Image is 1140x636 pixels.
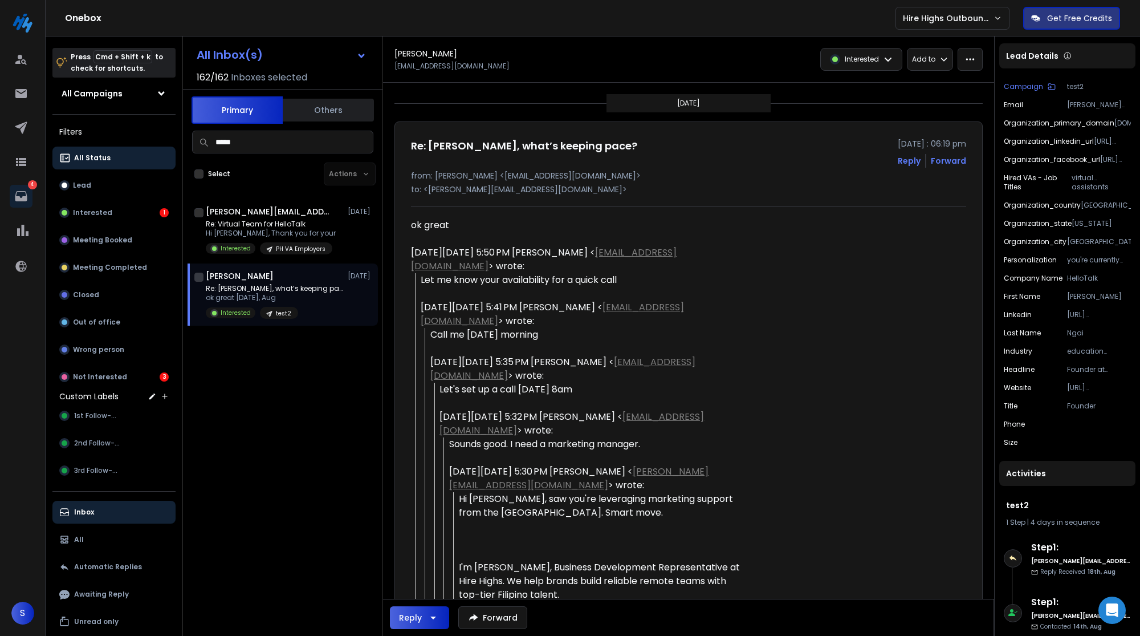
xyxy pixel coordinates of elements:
p: First Name [1004,292,1040,301]
button: Closed [52,283,176,306]
h1: [PERSON_NAME][EMAIL_ADDRESS][DOMAIN_NAME] +1 [206,206,331,217]
p: Interested [845,55,879,64]
p: Reply Received [1040,568,1115,576]
div: Forward [931,155,966,167]
h6: Step 1 : [1031,596,1131,609]
button: 3rd Follow-up [52,459,176,482]
p: All Status [74,153,111,163]
div: [DATE][DATE] 5:30 PM [PERSON_NAME] < > wrote: [449,465,744,492]
p: Closed [73,290,99,299]
h1: Onebox [65,11,895,25]
div: Reply [399,612,422,623]
p: [URL][DOMAIN_NAME] [1067,383,1131,392]
span: 3rd Follow-up [74,466,121,475]
h1: [PERSON_NAME] [394,48,457,59]
p: [URL][DOMAIN_NAME] [1094,137,1131,146]
p: organization_primary_domain [1004,119,1114,128]
button: Reply [390,606,449,629]
button: Reply [898,155,921,167]
div: ok great [411,218,744,232]
p: organization_country [1004,201,1081,210]
button: All Inbox(s) [188,43,376,66]
div: [DATE][DATE] 5:35 PM [PERSON_NAME] < > wrote: [430,355,744,383]
p: ok great [DATE], Aug [206,293,343,302]
button: Meeting Booked [52,229,176,252]
div: Call me [DATE] morning [430,328,744,342]
p: Founder [1067,402,1131,411]
span: 162 / 162 [197,71,229,84]
p: Inbox [74,508,94,517]
p: [PERSON_NAME][EMAIL_ADDRESS][DOMAIN_NAME] [1067,100,1131,110]
p: linkedin [1004,310,1032,319]
a: [EMAIL_ADDRESS][DOMAIN_NAME] [430,355,695,382]
button: All Status [52,147,176,169]
p: Out of office [73,318,120,327]
p: you're currently employing virtual assistants from the [GEOGRAPHIC_DATA]. [1067,256,1131,265]
a: [EMAIL_ADDRESS][DOMAIN_NAME] [411,246,677,273]
p: headline [1004,365,1035,374]
a: [PERSON_NAME][EMAIL_ADDRESS][DOMAIN_NAME] [449,465,709,492]
button: Inbox [52,501,176,524]
p: test2 [276,309,291,318]
p: HelloTalk [1067,274,1131,283]
div: 1 [160,208,169,217]
h3: Custom Labels [59,391,119,402]
a: [EMAIL_ADDRESS][DOMAIN_NAME] [421,301,684,327]
p: title [1004,402,1017,411]
button: Lead [52,174,176,197]
p: Interested [221,309,251,317]
a: 4 [10,185,32,208]
p: [DOMAIN_NAME] [1114,119,1131,128]
button: Not Interested3 [52,366,176,388]
h6: [PERSON_NAME][EMAIL_ADDRESS][DOMAIN_NAME] [1031,557,1131,565]
p: Lead Details [1006,50,1058,62]
p: Meeting Completed [73,263,147,272]
p: organization_facebook_url [1004,155,1100,164]
button: Unread only [52,610,176,633]
p: organization_state [1004,219,1072,228]
button: Meeting Completed [52,256,176,279]
p: [GEOGRAPHIC_DATA] [1081,201,1131,210]
p: Phone [1004,420,1025,429]
h1: [PERSON_NAME] [206,270,274,282]
span: 2nd Follow-up [74,439,123,448]
button: Primary [192,96,283,124]
p: test2 [1067,82,1131,91]
button: 2nd Follow-up [52,432,176,455]
h3: Inboxes selected [231,71,307,84]
div: Sounds good. I need a marketing manager. [449,437,744,451]
h1: Re: [PERSON_NAME], what’s keeping pace? [411,138,637,154]
p: [URL][DOMAIN_NAME][PERSON_NAME] [1067,310,1131,319]
span: 18th, Aug [1088,568,1115,576]
button: Wrong person [52,338,176,361]
p: Unread only [74,617,119,626]
p: Automatic Replies [74,562,142,572]
button: S [11,602,34,625]
span: 4 days in sequence [1031,517,1100,527]
div: Activities [999,461,1135,486]
p: Meeting Booked [73,236,132,245]
p: Wrong person [73,345,124,354]
p: Not Interested [73,372,127,382]
p: Awaiting Reply [74,590,129,599]
p: [URL][DOMAIN_NAME] [1100,155,1131,164]
a: [EMAIL_ADDRESS][DOMAIN_NAME] [439,410,704,437]
p: [DATE] [348,207,373,216]
p: Company Name [1004,274,1062,283]
span: 1st Follow-up [74,411,120,420]
p: Contacted [1040,622,1102,631]
button: Automatic Replies [52,556,176,578]
p: Campaign [1004,82,1043,91]
div: [DATE][DATE] 5:32 PM [PERSON_NAME] < > wrote: [439,410,744,437]
p: education management [1067,347,1131,356]
p: Interested [221,244,251,253]
button: 1st Follow-up [52,404,176,427]
div: Open Intercom Messenger [1098,597,1126,624]
div: [DATE][DATE] 5:50 PM [PERSON_NAME] < > wrote: [411,246,744,273]
button: Others [283,98,374,123]
p: Get Free Credits [1047,13,1112,24]
p: Add to [912,55,935,64]
h6: [PERSON_NAME][EMAIL_ADDRESS][DOMAIN_NAME] [1031,611,1131,620]
p: Press to check for shortcuts. [71,51,163,74]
